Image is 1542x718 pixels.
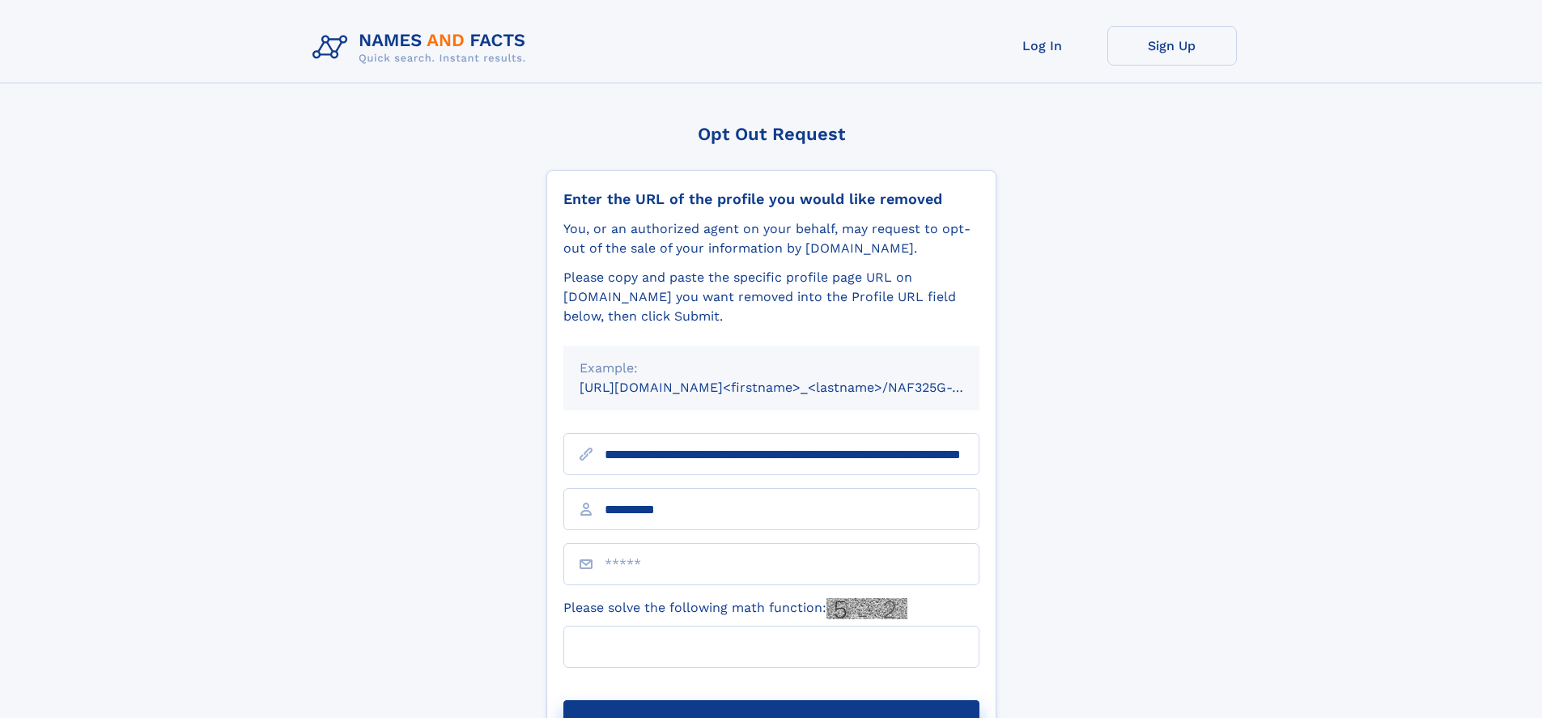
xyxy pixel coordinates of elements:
label: Please solve the following math function: [563,598,907,619]
div: Example: [580,359,963,378]
img: Logo Names and Facts [306,26,539,70]
div: Enter the URL of the profile you would like removed [563,190,979,208]
div: Opt Out Request [546,124,996,144]
small: [URL][DOMAIN_NAME]<firstname>_<lastname>/NAF325G-xxxxxxxx [580,380,1010,395]
a: Sign Up [1107,26,1237,66]
div: You, or an authorized agent on your behalf, may request to opt-out of the sale of your informatio... [563,219,979,258]
a: Log In [978,26,1107,66]
div: Please copy and paste the specific profile page URL on [DOMAIN_NAME] you want removed into the Pr... [563,268,979,326]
